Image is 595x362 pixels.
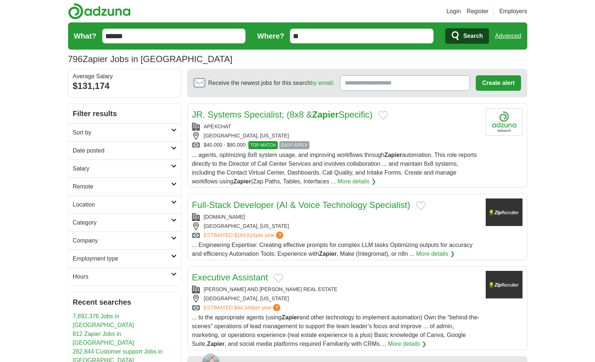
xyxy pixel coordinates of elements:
a: Login [446,7,461,16]
h2: Salary [73,164,171,173]
a: ESTIMATED:$44,349per year? [204,304,282,312]
span: TOP MATCH [248,141,277,149]
img: Company logo [486,198,523,226]
h2: Recent searches [73,297,177,308]
div: Average Salary [73,74,177,79]
span: ... to the appropriate agents (using and other technology to implement automation) Own the "behin... [192,314,479,347]
span: EASY APPLY [279,141,309,149]
span: $183,624 [234,232,255,238]
h2: Sort by [73,128,171,137]
a: Company [68,232,181,250]
h2: Hours [73,272,171,281]
img: Company logo [486,108,523,136]
div: [GEOGRAPHIC_DATA], [US_STATE] [192,132,480,140]
a: 812 Zapier Jobs in [GEOGRAPHIC_DATA] [73,331,134,346]
button: Search [445,28,489,44]
button: Add to favorite jobs [378,111,388,120]
div: [GEOGRAPHIC_DATA], [US_STATE] [192,295,480,302]
a: Date posted [68,141,181,160]
strong: Zapier [384,152,402,158]
span: $44,349 [234,305,253,311]
a: More details ❯ [388,340,426,348]
span: Receive the newest jobs for this search : [208,79,334,87]
strong: Zapier [281,314,299,320]
a: Employers [499,7,527,16]
a: Hours [68,268,181,286]
span: Search [463,29,483,43]
a: Full-Stack Developer (AI & Voice Technology Specialist) [192,200,410,210]
div: [GEOGRAPHIC_DATA], [US_STATE] [192,222,480,230]
a: More details ❯ [337,177,376,186]
a: JR. Systems Specialist; (8x8 &ZapierSpecific) [192,110,373,119]
a: Sort by [68,123,181,141]
a: More details ❯ [416,250,455,258]
span: ... agents, optimizing 8x8 system usage, and improving workflows through automation. This role re... [192,152,477,184]
a: 7,892,376 Jobs in [GEOGRAPHIC_DATA] [73,313,134,328]
label: What? [74,31,96,42]
button: Add to favorite jobs [416,201,426,210]
a: Executive Assistant [192,272,268,282]
div: $131,174 [73,79,177,93]
h1: Zapier Jobs in [GEOGRAPHIC_DATA] [68,54,233,64]
a: Location [68,196,181,214]
a: Register [467,7,489,16]
a: Employment type [68,250,181,268]
strong: Zapier [312,110,339,119]
span: ? [273,304,280,311]
button: Add to favorite jobs [274,274,283,283]
strong: Zapier [319,251,337,257]
div: [DOMAIN_NAME] [192,213,480,221]
button: Create alert [476,75,521,91]
strong: Zapier [233,178,251,184]
img: Company logo [486,271,523,298]
a: ESTIMATED:$183,624per year? [204,232,285,239]
h2: Remote [73,182,171,191]
h2: Employment type [73,254,171,263]
div: [PERSON_NAME] AND [PERSON_NAME] REAL ESTATE [192,286,480,293]
a: Category [68,214,181,232]
span: 796 [68,53,83,66]
div: $40,000 - $80,000 [192,141,480,149]
label: Where? [257,31,284,42]
h2: Category [73,218,171,227]
a: Advanced [495,29,521,43]
strong: Zapier [207,341,224,347]
span: ? [276,232,283,239]
a: Remote [68,178,181,196]
h2: Location [73,200,171,209]
h2: Filter results [68,104,181,123]
a: Salary [68,160,181,178]
h2: Date posted [73,146,171,155]
img: Adzuna logo [68,3,131,19]
span: ... Engineering Expertise: Creating effective prompts for complex LLM tasks Optimizing outputs fo... [192,242,473,257]
a: by email [311,80,333,86]
h2: Company [73,236,171,245]
div: APEXCHAT [192,123,480,130]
